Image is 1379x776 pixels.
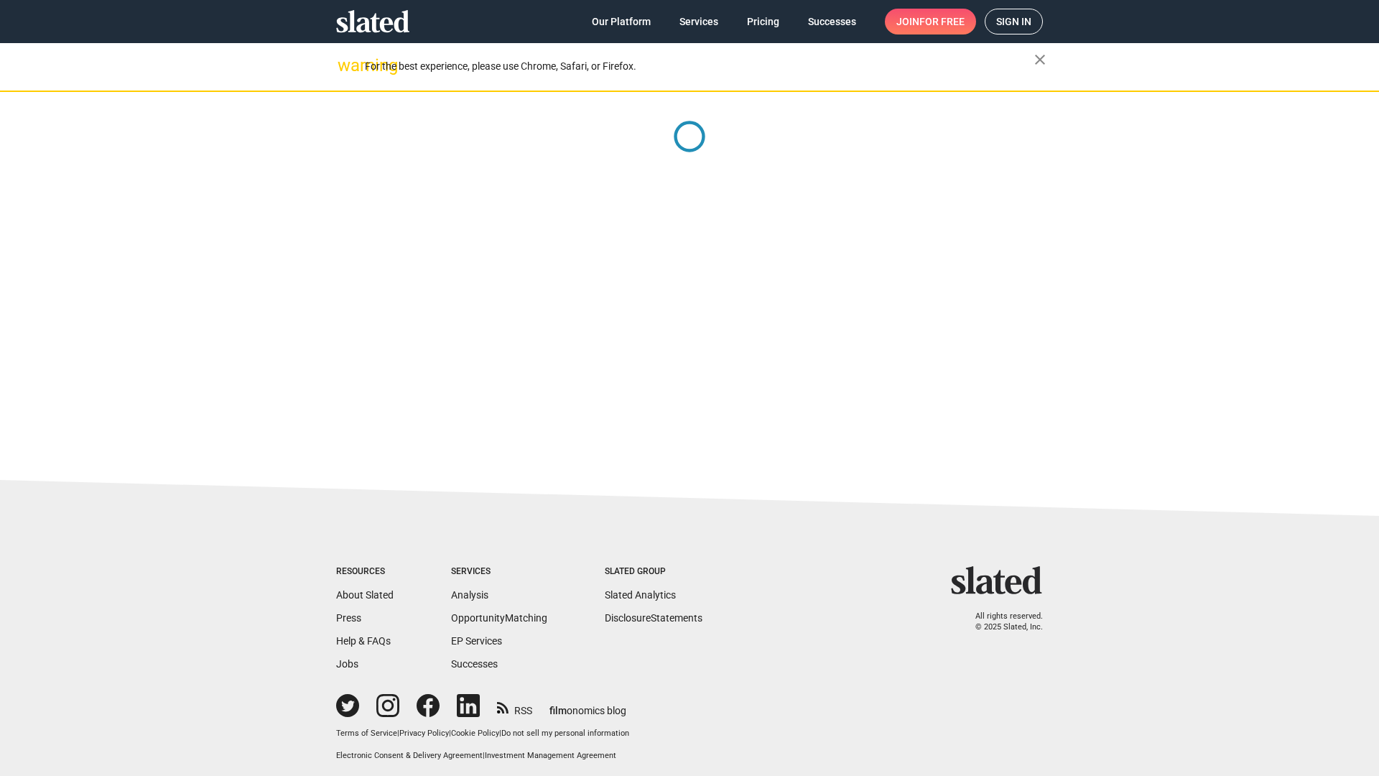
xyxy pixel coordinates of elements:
[449,729,451,738] span: |
[919,9,965,34] span: for free
[808,9,856,34] span: Successes
[605,612,702,624] a: DisclosureStatements
[399,729,449,738] a: Privacy Policy
[451,658,498,670] a: Successes
[336,612,361,624] a: Press
[336,635,391,647] a: Help & FAQs
[336,566,394,578] div: Resources
[336,729,397,738] a: Terms of Service
[747,9,779,34] span: Pricing
[451,635,502,647] a: EP Services
[483,751,485,760] span: |
[592,9,651,34] span: Our Platform
[336,589,394,601] a: About Slated
[451,729,499,738] a: Cookie Policy
[580,9,662,34] a: Our Platform
[797,9,868,34] a: Successes
[960,611,1043,632] p: All rights reserved. © 2025 Slated, Inc.
[336,751,483,760] a: Electronic Consent & Delivery Agreement
[485,751,616,760] a: Investment Management Agreement
[451,612,547,624] a: OpportunityMatching
[499,729,501,738] span: |
[451,566,547,578] div: Services
[397,729,399,738] span: |
[365,57,1034,76] div: For the best experience, please use Chrome, Safari, or Firefox.
[549,693,626,718] a: filmonomics blog
[996,9,1031,34] span: Sign in
[679,9,718,34] span: Services
[501,729,629,739] button: Do not sell my personal information
[885,9,976,34] a: Joinfor free
[985,9,1043,34] a: Sign in
[735,9,791,34] a: Pricing
[338,57,355,74] mat-icon: warning
[497,696,532,718] a: RSS
[605,589,676,601] a: Slated Analytics
[668,9,730,34] a: Services
[549,705,567,716] span: film
[605,566,702,578] div: Slated Group
[1031,51,1049,68] mat-icon: close
[896,9,965,34] span: Join
[336,658,358,670] a: Jobs
[451,589,488,601] a: Analysis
